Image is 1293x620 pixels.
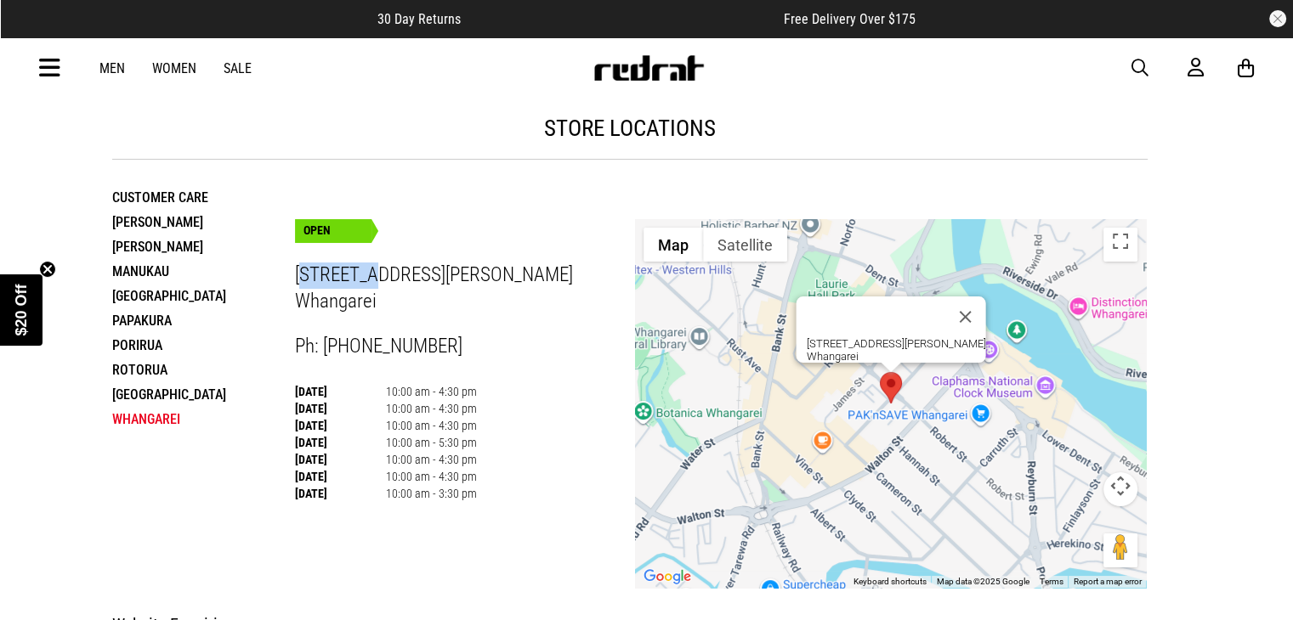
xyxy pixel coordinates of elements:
li: Papakura [112,308,295,333]
td: 10:00 am - 4:30 pm [386,400,477,417]
td: 10:00 am - 4:30 pm [386,383,477,400]
th: [DATE] [295,417,386,434]
td: 10:00 am - 5:30 pm [386,434,477,451]
th: [DATE] [295,400,386,417]
td: 10:00 am - 4:30 pm [386,451,477,468]
li: [GEOGRAPHIC_DATA] [112,284,295,308]
button: Close [944,296,985,337]
button: Open LiveChat chat widget [14,7,65,58]
span: 30 Day Returns [377,11,461,27]
h1: store locations [112,115,1148,142]
li: [GEOGRAPHIC_DATA] [112,382,295,407]
li: Whangarei [112,407,295,431]
span: Ph: [PHONE_NUMBER] [295,335,462,358]
td: 10:00 am - 3:30 pm [386,485,477,502]
th: [DATE] [295,383,386,400]
td: 10:00 am - 4:30 pm [386,417,477,434]
div: OPEN [295,219,371,243]
button: Toggle fullscreen view [1103,228,1137,262]
span: Free Delivery Over $175 [784,11,916,27]
img: Google [639,566,695,588]
th: [DATE] [295,434,386,451]
a: Women [152,60,196,76]
li: [PERSON_NAME] [112,234,295,259]
li: Rotorua [112,358,295,382]
a: Men [99,60,125,76]
a: Report a map error [1073,577,1141,586]
a: Terms (opens in new tab) [1039,577,1063,586]
a: Sale [224,60,252,76]
button: Show street map [644,228,703,262]
li: Porirua [112,333,295,358]
li: Customer Care [112,185,295,210]
th: [DATE] [295,485,386,502]
th: [DATE] [295,468,386,485]
div: [STREET_ADDRESS][PERSON_NAME] Whangarei [806,337,985,363]
td: 10:00 am - 4:30 pm [386,468,477,485]
li: Manukau [112,259,295,284]
li: [PERSON_NAME] [112,210,295,234]
span: $20 Off [13,284,30,335]
h3: [STREET_ADDRESS][PERSON_NAME] Whangarei [295,262,636,314]
button: Close teaser [39,261,56,278]
button: Drag Pegman onto the map to open Street View [1103,533,1137,567]
th: [DATE] [295,451,386,468]
button: Map camera controls [1103,472,1137,506]
button: Show satellite imagery [703,228,787,262]
img: Redrat logo [593,55,705,81]
button: Keyboard shortcuts [853,576,926,588]
span: Map data ©2025 Google [936,577,1029,586]
iframe: Customer reviews powered by Trustpilot [495,10,750,27]
a: Open this area in Google Maps (opens a new window) [639,566,695,588]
